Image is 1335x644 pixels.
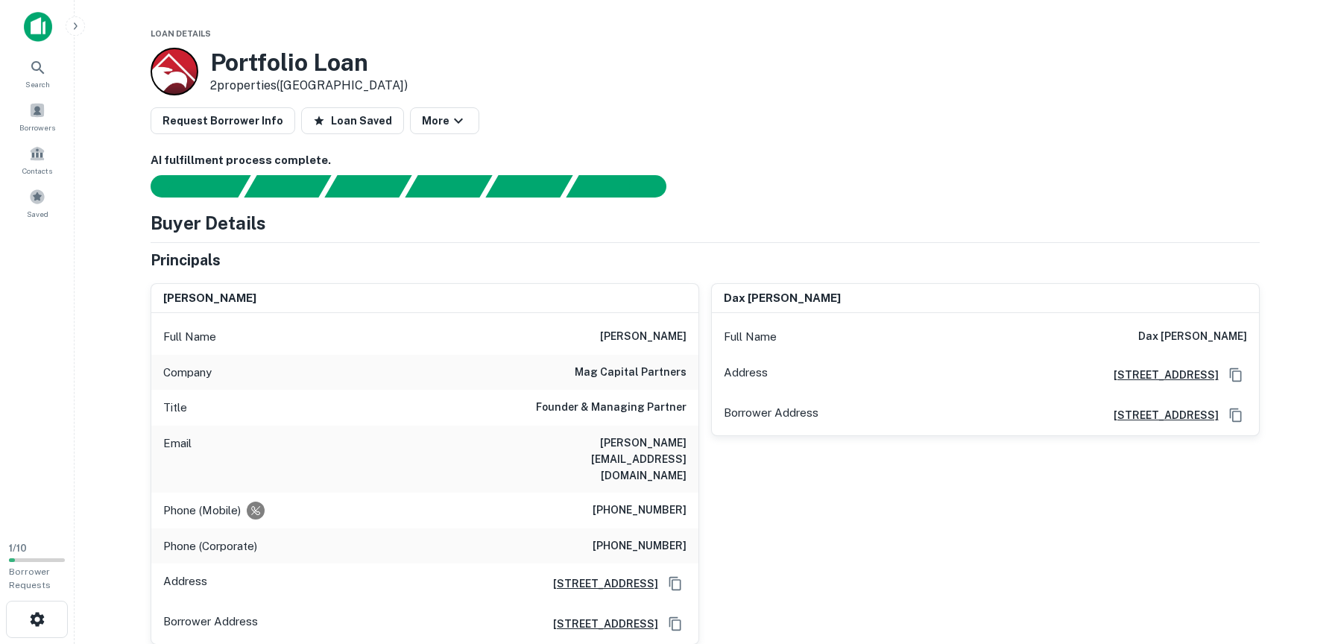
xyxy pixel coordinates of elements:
[27,208,48,220] span: Saved
[593,502,687,520] h6: [PHONE_NUMBER]
[163,502,241,520] p: Phone (Mobile)
[1260,525,1335,596] iframe: Chat Widget
[536,399,687,417] h6: Founder & Managing Partner
[24,12,52,42] img: capitalize-icon.png
[25,78,50,90] span: Search
[22,165,52,177] span: Contacts
[163,613,258,635] p: Borrower Address
[593,537,687,555] h6: [PHONE_NUMBER]
[151,107,295,134] button: Request Borrower Info
[724,364,768,386] p: Address
[1102,367,1219,383] a: [STREET_ADDRESS]
[4,53,70,93] a: Search
[247,502,265,520] div: Requests to not be contacted at this number
[566,175,684,198] div: AI fulfillment process complete.
[19,121,55,133] span: Borrowers
[1225,404,1247,426] button: Copy Address
[575,364,687,382] h6: mag capital partners
[163,435,192,484] p: Email
[410,107,479,134] button: More
[508,435,687,484] h6: [PERSON_NAME][EMAIL_ADDRESS][DOMAIN_NAME]
[210,77,408,95] p: 2 properties ([GEOGRAPHIC_DATA])
[163,537,257,555] p: Phone (Corporate)
[1102,407,1219,423] a: [STREET_ADDRESS]
[485,175,572,198] div: Principals found, still searching for contact information. This may take time...
[163,572,207,595] p: Address
[210,48,408,77] h3: Portfolio Loan
[1225,364,1247,386] button: Copy Address
[133,175,244,198] div: Sending borrower request to AI...
[724,404,818,426] p: Borrower Address
[163,399,187,417] p: Title
[163,364,212,382] p: Company
[541,575,658,592] a: [STREET_ADDRESS]
[9,543,27,554] span: 1 / 10
[4,96,70,136] a: Borrowers
[151,209,266,236] h4: Buyer Details
[163,328,216,346] p: Full Name
[4,183,70,223] a: Saved
[1138,328,1247,346] h6: dax [PERSON_NAME]
[724,290,841,307] h6: dax [PERSON_NAME]
[724,328,777,346] p: Full Name
[244,175,331,198] div: Your request is received and processing...
[151,249,221,271] h5: Principals
[541,616,658,632] a: [STREET_ADDRESS]
[151,29,211,38] span: Loan Details
[151,152,1260,169] h6: AI fulfillment process complete.
[405,175,492,198] div: Principals found, AI now looking for contact information...
[9,566,51,590] span: Borrower Requests
[301,107,404,134] button: Loan Saved
[664,613,687,635] button: Copy Address
[664,572,687,595] button: Copy Address
[324,175,411,198] div: Documents found, AI parsing details...
[4,139,70,180] a: Contacts
[163,290,256,307] h6: [PERSON_NAME]
[600,328,687,346] h6: [PERSON_NAME]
